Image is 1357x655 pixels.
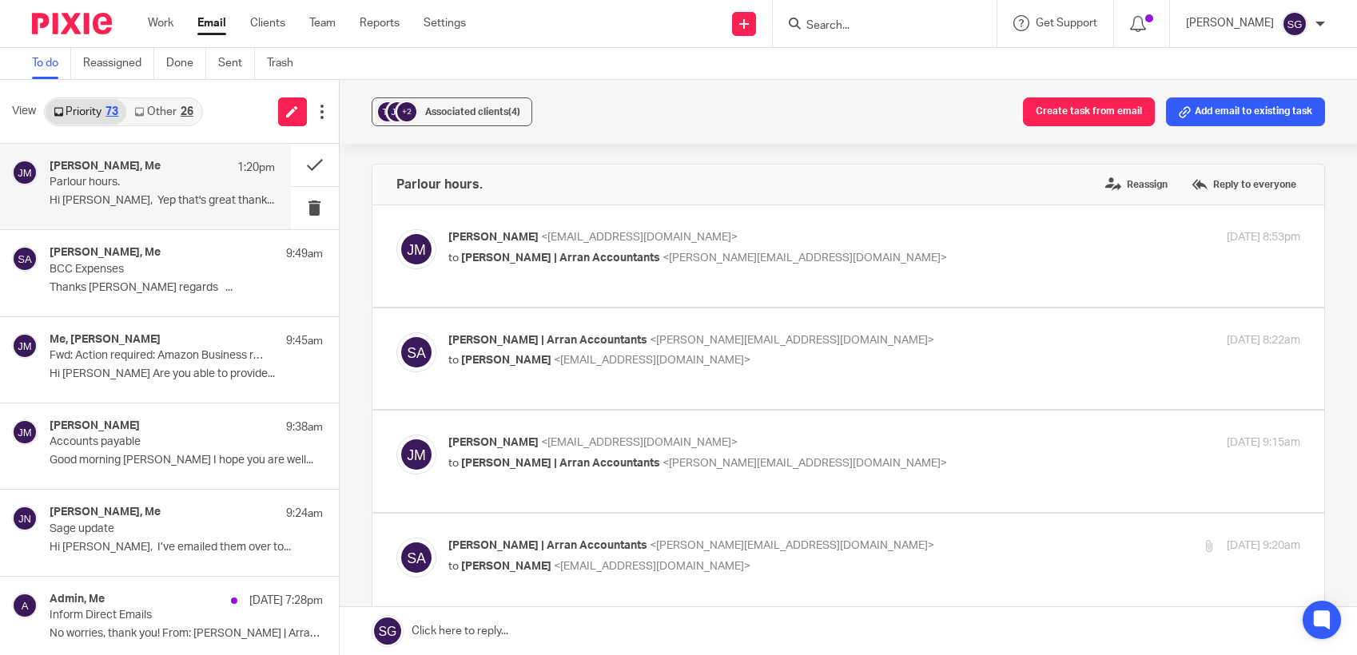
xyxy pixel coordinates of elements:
a: To do [32,48,71,79]
p: [DATE] 7:28pm [249,593,323,609]
span: <[EMAIL_ADDRESS][DOMAIN_NAME]> [554,561,750,572]
span: [PERSON_NAME] [461,561,551,572]
img: svg%3E [376,100,400,124]
span: <[PERSON_NAME][EMAIL_ADDRESS][DOMAIN_NAME]> [650,335,934,346]
img: svg%3E [12,593,38,618]
img: svg%3E [396,538,436,578]
a: Email [197,15,226,31]
img: svg%3E [12,160,38,185]
p: [DATE] 8:22am [1227,332,1300,349]
h4: Parlour hours. [396,177,483,193]
img: svg%3E [12,333,38,359]
p: [PERSON_NAME] [1186,15,1274,31]
p: BCC Expenses [50,263,268,276]
img: svg%3E [396,229,436,269]
span: to [448,561,459,572]
a: Settings [424,15,466,31]
span: [PERSON_NAME] | Arran Accountants [448,335,647,346]
p: Hi [PERSON_NAME], Yep that's great thank... [50,194,275,208]
div: 26 [181,106,193,117]
a: Clients [250,15,285,31]
a: Priority73 [46,99,126,125]
img: svg%3E [12,506,38,531]
p: 9:49am [286,246,323,262]
p: Sage update [50,522,268,536]
a: Reports [360,15,400,31]
span: <[PERSON_NAME][EMAIL_ADDRESS][DOMAIN_NAME]> [663,252,947,264]
p: 9:24am [286,506,323,522]
p: Thanks [PERSON_NAME] regards ... [50,281,323,295]
img: svg%3E [385,100,409,124]
button: +2 Associated clients(4) [372,97,532,126]
p: Parlour hours. [50,176,229,189]
p: [DATE] 9:15am [1227,435,1300,451]
img: svg%3E [12,419,38,445]
span: <[EMAIL_ADDRESS][DOMAIN_NAME]> [554,355,750,366]
a: Work [148,15,173,31]
img: Pixie [32,13,112,34]
input: Search [805,19,949,34]
p: [DATE] 9:20am [1227,538,1300,554]
h4: [PERSON_NAME] [50,419,140,433]
p: 9:38am [286,419,323,435]
span: to [448,355,459,366]
p: Hi [PERSON_NAME], I’ve emailed them over to... [50,541,323,554]
img: svg%3E [396,435,436,474]
div: +2 [397,102,416,121]
span: Associated clients [425,107,520,117]
button: Add email to existing task [1166,97,1325,126]
p: No worries, thank you! From: [PERSON_NAME] | Arran... [50,627,323,641]
span: [PERSON_NAME] [448,437,539,448]
a: Done [166,48,206,79]
p: [DATE] 8:53pm [1227,229,1300,246]
h4: Me, [PERSON_NAME] [50,333,161,347]
span: [PERSON_NAME] | Arran Accountants [448,540,647,551]
div: 73 [105,106,118,117]
span: to [448,458,459,469]
span: (4) [508,107,520,117]
p: Fwd: Action required: Amazon Business remittance - GBP 272.49 [Account: AFWNPPE45B1HP] [50,349,268,363]
span: <[PERSON_NAME][EMAIL_ADDRESS][DOMAIN_NAME]> [663,458,947,469]
p: 1:20pm [237,160,275,176]
a: Other26 [126,99,201,125]
span: <[EMAIL_ADDRESS][DOMAIN_NAME]> [541,232,738,243]
h4: [PERSON_NAME], Me [50,506,161,519]
a: Team [309,15,336,31]
label: Reply to everyone [1188,173,1300,196]
span: [PERSON_NAME] [448,232,539,243]
img: svg%3E [396,332,436,372]
a: Trash [267,48,305,79]
p: Inform Direct Emails [50,609,268,622]
h4: Admin, Me [50,593,105,606]
button: Create task from email [1023,97,1155,126]
a: Reassigned [83,48,154,79]
span: to [448,252,459,264]
span: <[EMAIL_ADDRESS][DOMAIN_NAME]> [541,437,738,448]
h4: [PERSON_NAME], Me [50,160,161,173]
span: [PERSON_NAME] | Arran Accountants [461,458,660,469]
span: [PERSON_NAME] | Arran Accountants [461,252,660,264]
p: 9:45am [286,333,323,349]
h4: [PERSON_NAME], Me [50,246,161,260]
label: Reassign [1101,173,1172,196]
span: View [12,103,36,120]
img: svg%3E [12,246,38,272]
span: Get Support [1036,18,1097,29]
p: Accounts payable [50,435,268,449]
img: svg%3E [1282,11,1307,37]
span: [PERSON_NAME] [461,355,551,366]
span: <[PERSON_NAME][EMAIL_ADDRESS][DOMAIN_NAME]> [650,540,934,551]
a: Sent [218,48,255,79]
p: Good morning [PERSON_NAME] I hope you are well... [50,454,323,467]
p: Hi [PERSON_NAME] Are you able to provide... [50,367,323,381]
